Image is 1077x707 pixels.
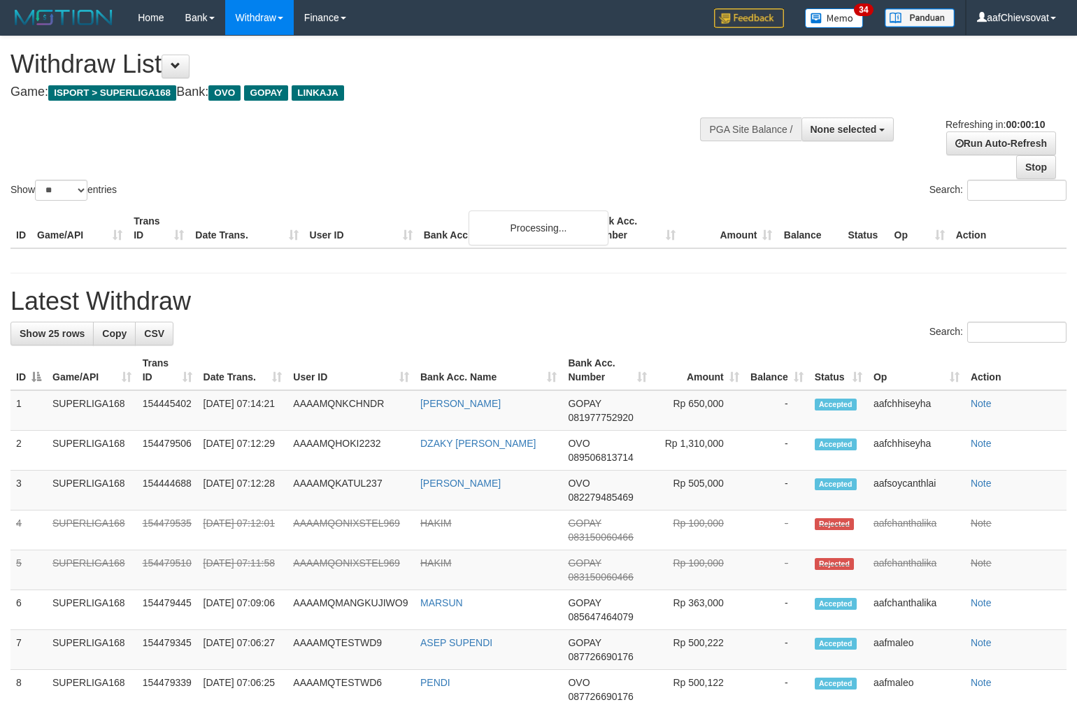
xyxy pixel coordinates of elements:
[815,598,857,610] span: Accepted
[10,590,47,630] td: 6
[137,431,198,471] td: 154479506
[10,510,47,550] td: 4
[652,590,745,630] td: Rp 363,000
[47,550,137,590] td: SUPERLIGA168
[47,390,137,431] td: SUPERLIGA168
[10,350,47,390] th: ID: activate to sort column descending
[198,350,288,390] th: Date Trans.: activate to sort column ascending
[10,85,704,99] h4: Game: Bank:
[885,8,955,27] img: panduan.png
[420,637,492,648] a: ASEP SUPENDI
[137,550,198,590] td: 154479510
[568,531,633,543] span: Copy 083150060466 to clipboard
[568,452,633,463] span: Copy 089506813714 to clipboard
[868,550,965,590] td: aafchanthalika
[10,50,704,78] h1: Withdraw List
[568,597,601,608] span: GOPAY
[745,471,809,510] td: -
[10,180,117,201] label: Show entries
[10,208,31,248] th: ID
[198,630,288,670] td: [DATE] 07:06:27
[287,510,415,550] td: AAAAMQONIXSTEL969
[971,438,992,449] a: Note
[568,398,601,409] span: GOPAY
[585,208,681,248] th: Bank Acc. Number
[10,7,117,28] img: MOTION_logo.png
[287,350,415,390] th: User ID: activate to sort column ascending
[950,208,1067,248] th: Action
[10,287,1067,315] h1: Latest Withdraw
[415,350,562,390] th: Bank Acc. Name: activate to sort column ascending
[420,557,451,569] a: HAKIM
[137,590,198,630] td: 154479445
[47,590,137,630] td: SUPERLIGA168
[10,322,94,345] a: Show 25 rows
[568,478,590,489] span: OVO
[568,691,633,702] span: Copy 087726690176 to clipboard
[93,322,136,345] a: Copy
[971,637,992,648] a: Note
[287,390,415,431] td: AAAAMQNKCHNDR
[568,611,633,622] span: Copy 085647464079 to clipboard
[1016,155,1056,179] a: Stop
[48,85,176,101] span: ISPORT > SUPERLIGA168
[971,597,992,608] a: Note
[946,119,1045,130] span: Refreshing in:
[287,471,415,510] td: AAAAMQKATUL237
[208,85,241,101] span: OVO
[198,510,288,550] td: [DATE] 07:12:01
[815,558,854,570] span: Rejected
[137,390,198,431] td: 154445402
[420,438,536,449] a: DZAKY [PERSON_NAME]
[47,630,137,670] td: SUPERLIGA168
[745,431,809,471] td: -
[287,630,415,670] td: AAAAMQTESTWD9
[868,431,965,471] td: aafchhiseyha
[35,180,87,201] select: Showentries
[652,510,745,550] td: Rp 100,000
[801,117,894,141] button: None selected
[190,208,304,248] th: Date Trans.
[745,510,809,550] td: -
[700,117,801,141] div: PGA Site Balance /
[244,85,288,101] span: GOPAY
[47,510,137,550] td: SUPERLIGA168
[10,390,47,431] td: 1
[681,208,778,248] th: Amount
[778,208,842,248] th: Balance
[198,550,288,590] td: [DATE] 07:11:58
[971,677,992,688] a: Note
[652,471,745,510] td: Rp 505,000
[144,328,164,339] span: CSV
[568,438,590,449] span: OVO
[652,431,745,471] td: Rp 1,310,000
[198,471,288,510] td: [DATE] 07:12:28
[568,517,601,529] span: GOPAY
[137,630,198,670] td: 154479345
[811,124,877,135] span: None selected
[292,85,344,101] span: LINKAJA
[929,322,1067,343] label: Search:
[652,550,745,590] td: Rp 100,000
[137,471,198,510] td: 154444688
[47,431,137,471] td: SUPERLIGA168
[10,550,47,590] td: 5
[815,518,854,530] span: Rejected
[568,571,633,583] span: Copy 083150060466 to clipboard
[967,180,1067,201] input: Search:
[745,350,809,390] th: Balance: activate to sort column ascending
[568,557,601,569] span: GOPAY
[568,637,601,648] span: GOPAY
[568,492,633,503] span: Copy 082279485469 to clipboard
[568,651,633,662] span: Copy 087726690176 to clipboard
[128,208,190,248] th: Trans ID
[420,478,501,489] a: [PERSON_NAME]
[418,208,585,248] th: Bank Acc. Name
[815,678,857,690] span: Accepted
[420,517,451,529] a: HAKIM
[102,328,127,339] span: Copy
[889,208,950,248] th: Op
[842,208,888,248] th: Status
[287,550,415,590] td: AAAAMQONIXSTEL969
[868,590,965,630] td: aafchanthalika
